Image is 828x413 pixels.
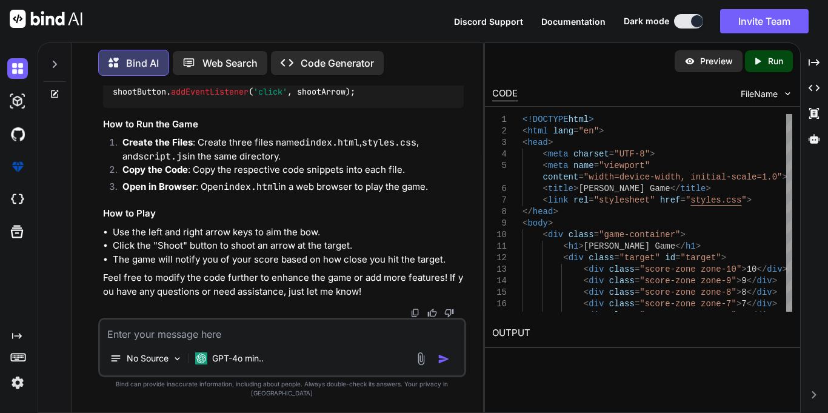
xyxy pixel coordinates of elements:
[772,311,777,320] span: >
[609,287,635,297] span: class
[619,253,660,263] span: "target"
[113,239,464,253] li: Click the "Shoot" button to shoot an arrow at the target.
[103,271,464,298] p: Feel free to modify the code further to enhance the game or add more features! If you have any qu...
[584,241,675,251] span: [PERSON_NAME] Game
[543,195,548,205] span: <
[527,126,548,136] span: html
[485,319,800,348] h2: OUTPUT
[7,156,28,177] img: premium
[609,311,635,320] span: class
[578,172,583,182] span: =
[639,276,736,286] span: "score-zone zone-9"
[492,195,507,206] div: 7
[454,15,523,28] button: Discord Support
[594,161,599,170] span: =
[122,181,196,192] strong: Open in Browser
[639,299,736,309] span: "score-zone zone-7"
[122,164,188,175] strong: Copy the Code
[113,253,464,267] li: The game will notify you of your score based on how close you hit the target.
[10,10,82,28] img: Bind AI
[492,241,507,252] div: 11
[523,138,527,147] span: <
[589,264,604,274] span: div
[454,16,523,27] span: Discord Support
[639,287,736,297] span: "score-zone zone-8"
[660,195,681,205] span: href
[589,115,593,124] span: >
[492,275,507,287] div: 14
[609,264,635,274] span: class
[548,138,553,147] span: >
[736,311,741,320] span: >
[589,276,604,286] span: div
[113,163,464,180] li: : Copy the respective code snippets into each file.
[98,380,466,398] p: Bind can provide inaccurate information, including about people. Always double-check its answers....
[741,264,746,274] span: >
[543,230,548,240] span: <
[492,264,507,275] div: 13
[757,264,767,274] span: </
[741,299,746,309] span: 7
[126,56,159,70] p: Bind AI
[7,124,28,144] img: githubDark
[584,264,589,274] span: <
[122,136,193,148] strong: Create the Files
[594,230,599,240] span: =
[414,352,428,366] img: attachment
[573,195,589,205] span: rel
[721,253,726,263] span: >
[599,126,604,136] span: >
[681,230,686,240] span: >
[675,241,686,251] span: </
[706,184,711,193] span: >
[757,311,772,320] span: div
[492,298,507,310] div: 16
[7,58,28,79] img: darkChat
[444,308,454,318] img: dislike
[635,299,639,309] span: =
[492,160,507,172] div: 5
[553,207,558,217] span: >
[362,136,416,149] code: styles.css
[747,195,752,205] span: >
[563,241,568,251] span: <
[624,15,669,27] span: Dark mode
[548,184,573,193] span: title
[614,253,619,263] span: =
[527,218,548,228] span: body
[553,126,573,136] span: lang
[747,276,757,286] span: </
[584,172,783,182] span: "width=device-width, initial-scale=1.0"
[584,311,589,320] span: <
[772,287,777,297] span: >
[127,352,169,364] p: No Source
[113,136,464,163] li: : Create three files named , , and in the same directory.
[614,149,650,159] span: "UTF-8"
[767,264,782,274] span: div
[438,353,450,365] img: icon
[548,161,569,170] span: meta
[684,56,695,67] img: preview
[569,253,584,263] span: div
[573,184,578,193] span: >
[543,161,548,170] span: <
[492,126,507,137] div: 2
[772,299,777,309] span: >
[492,183,507,195] div: 6
[639,264,741,274] span: "score-zone zone-10"
[736,299,741,309] span: >
[736,276,741,286] span: >
[589,253,614,263] span: class
[599,230,680,240] span: "game-container"
[492,218,507,229] div: 9
[635,287,639,297] span: =
[578,126,599,136] span: "en"
[427,308,437,318] img: like
[569,115,589,124] span: html
[757,287,772,297] span: div
[720,9,809,33] button: Invite Team
[548,149,569,159] span: meta
[681,184,706,193] span: title
[492,149,507,160] div: 4
[594,195,655,205] span: "stylesheet"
